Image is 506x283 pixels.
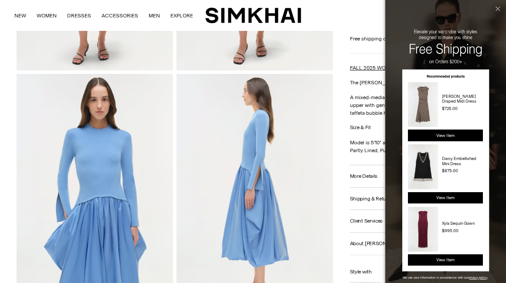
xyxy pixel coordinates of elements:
[442,156,483,166] div: Darcy Embellished Mini Dress
[350,173,377,179] h3: More Details
[7,250,88,276] iframe: Sign Up via Text for Offers
[67,6,91,25] a: DRESSES
[350,125,371,130] h3: Size & Fit
[350,218,383,224] h3: Client Services
[408,130,483,141] button: View Item
[350,139,489,154] p: Model is 5'10" and wearing size Small Partly Lined, Pull On
[350,93,489,117] p: A mixed-media midi dress that features a long sleeve knit upper with gently sloping side hems and...
[170,6,193,25] a: EXPLORE
[350,35,489,43] div: Free shipping on all US orders $200+
[14,6,26,25] a: NEW
[350,269,489,275] h6: Style with
[442,104,483,113] div: $725.00
[350,79,489,87] p: The [PERSON_NAME] Knit Midi Dress in
[350,210,489,232] button: Client Services
[149,6,160,25] a: MEN
[408,254,483,266] button: View Item
[350,196,394,202] h3: Shipping & Returns
[102,6,138,25] a: ACCESSORIES
[350,188,489,210] button: Shipping & Returns
[442,166,483,175] div: $875.00
[442,94,483,104] div: [PERSON_NAME] Draped Midi Dress
[350,165,489,187] button: More Details
[408,192,483,203] button: View Item
[350,117,489,139] button: Size & Fit
[350,233,489,255] button: About [PERSON_NAME]
[442,221,483,226] div: Xyla Sequin Gown
[385,276,506,280] div: We use your information in accordance with our .
[205,7,301,24] a: SIMKHAI
[469,276,487,280] a: privacy policy
[350,241,406,246] h3: About [PERSON_NAME]
[442,226,483,235] div: $995.00
[350,65,435,71] a: FALL 2025 WOMEN'S COLLECTION
[37,6,57,25] a: WOMEN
